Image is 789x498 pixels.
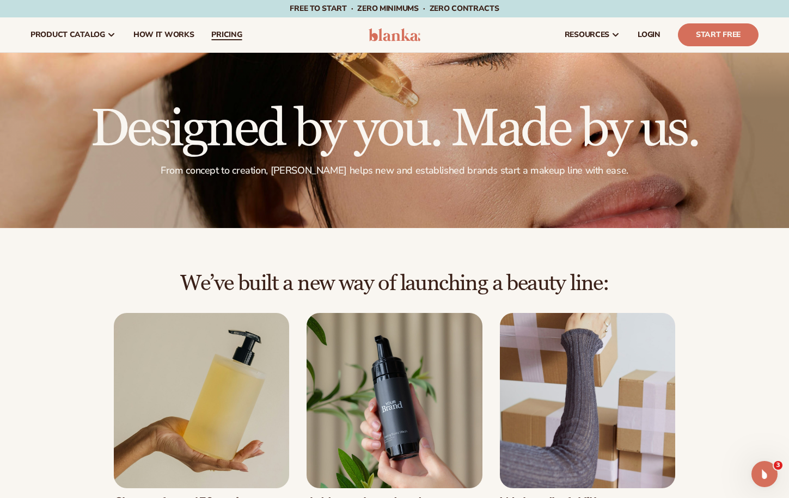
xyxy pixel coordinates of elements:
[203,17,250,52] a: pricing
[565,30,609,39] span: resources
[30,272,759,296] h2: We’ve built a new way of launching a beauty line:
[638,30,660,39] span: LOGIN
[22,17,125,52] a: product catalog
[678,23,759,46] a: Start Free
[125,17,203,52] a: How It Works
[90,164,699,177] p: From concept to creation, [PERSON_NAME] helps new and established brands start a makeup line with...
[133,30,194,39] span: How It Works
[30,30,105,39] span: product catalog
[556,17,629,52] a: resources
[369,28,420,41] img: logo
[629,17,669,52] a: LOGIN
[90,103,699,156] h1: Designed by you. Made by us.
[114,313,289,488] img: Female hand holding soap bottle.
[211,30,242,39] span: pricing
[751,461,778,487] iframe: Intercom live chat
[290,3,499,14] span: Free to start · ZERO minimums · ZERO contracts
[307,313,482,488] img: Male hand holding beard wash.
[500,313,675,488] img: Female moving shipping boxes.
[774,461,782,470] span: 3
